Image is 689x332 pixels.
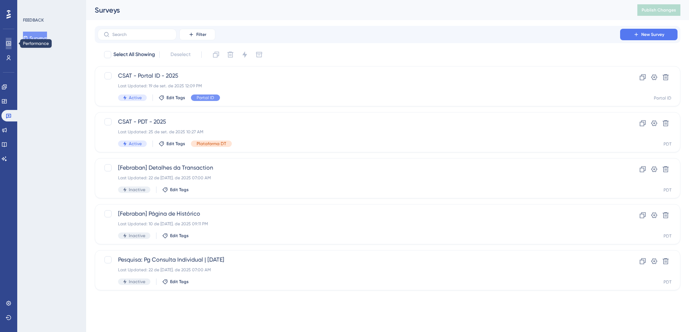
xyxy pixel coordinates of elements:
[118,72,600,80] span: CSAT - Portal ID - 2025
[23,17,44,23] div: FEEDBACK
[118,163,600,172] span: [Febraban] Detalhes da Transaction
[113,50,155,59] span: Select All Showing
[118,129,600,135] div: Last Updated: 25 de set. de 2025 10:27 AM
[162,187,189,193] button: Edit Tags
[197,95,214,101] span: Portal ID
[170,233,189,239] span: Edit Tags
[118,83,600,89] div: Last Updated: 19 de set. de 2025 12:09 PM
[642,7,676,13] span: Publish Changes
[167,95,185,101] span: Edit Tags
[118,255,600,264] span: Pesquisa: Pg Consulta Individual | [DATE]
[170,279,189,285] span: Edit Tags
[641,32,664,37] span: New Survey
[129,141,142,147] span: Active
[118,175,600,181] div: Last Updated: 22 de [DATE]. de 2025 07:00 AM
[129,95,142,101] span: Active
[162,233,189,239] button: Edit Tags
[118,267,600,273] div: Last Updated: 22 de [DATE]. de 2025 07:00 AM
[162,279,189,285] button: Edit Tags
[637,4,680,16] button: Publish Changes
[664,141,671,147] div: PDT
[654,95,671,101] div: Portal ID
[129,233,145,239] span: Inactive
[159,95,185,101] button: Edit Tags
[197,141,226,147] span: Plataforma DT
[664,233,671,239] div: PDT
[118,117,600,126] span: CSAT - PDT - 2025
[118,221,600,227] div: Last Updated: 10 de [DATE]. de 2025 09:11 PM
[170,50,191,59] span: Deselect
[167,141,185,147] span: Edit Tags
[196,32,206,37] span: Filter
[664,187,671,193] div: PDT
[620,29,678,40] button: New Survey
[95,5,619,15] div: Surveys
[170,187,189,193] span: Edit Tags
[112,32,170,37] input: Search
[159,141,185,147] button: Edit Tags
[118,209,600,218] span: [Febraban] Página de Histórico
[23,32,47,45] button: Surveys
[179,29,215,40] button: Filter
[164,48,197,61] button: Deselect
[129,187,145,193] span: Inactive
[129,279,145,285] span: Inactive
[664,279,671,285] div: PDT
